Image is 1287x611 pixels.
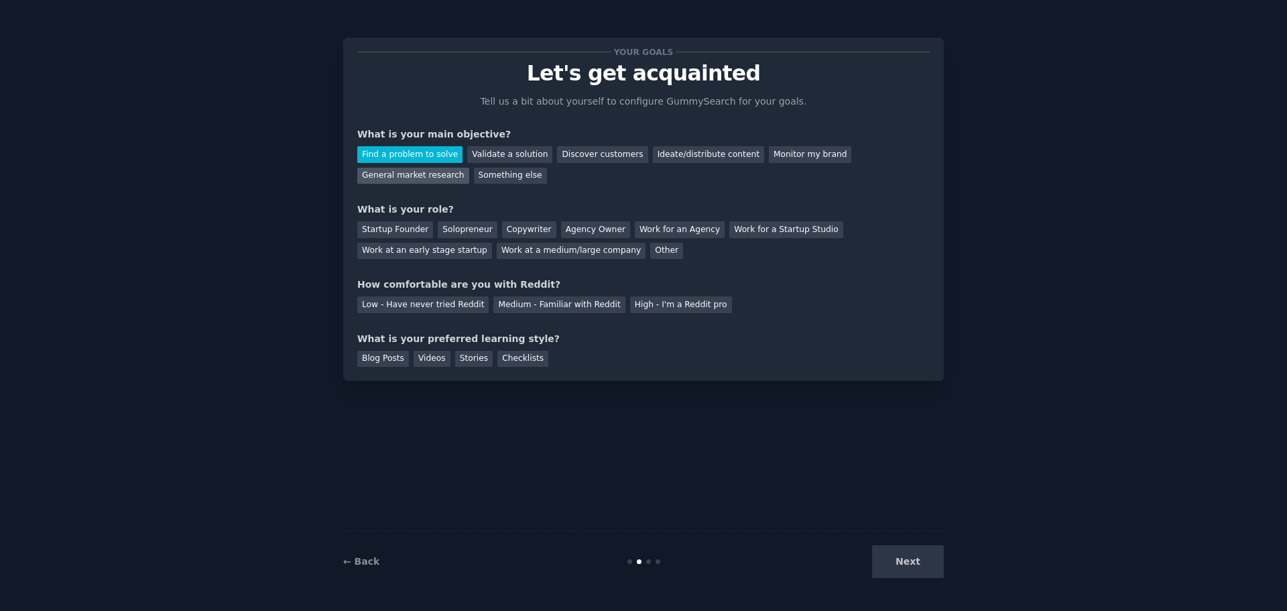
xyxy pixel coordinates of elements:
div: Something else [474,168,547,184]
p: Tell us a bit about yourself to configure GummySearch for your goals. [475,95,812,109]
div: Stories [455,351,493,368]
div: Low - Have never tried Reddit [357,296,489,313]
div: General market research [357,168,469,184]
div: Validate a solution [467,146,552,163]
div: What is your main objective? [357,127,930,142]
div: High - I'm a Reddit pro [630,296,732,313]
div: Checklists [497,351,548,368]
p: Let's get acquainted [357,62,930,85]
div: Work at an early stage startup [357,243,492,260]
div: Medium - Familiar with Reddit [493,296,625,313]
div: What is your preferred learning style? [357,332,930,346]
a: ← Back [343,556,379,567]
div: Work at a medium/large company [497,243,646,260]
div: Other [650,243,683,260]
div: Agency Owner [561,221,630,238]
div: Videos [414,351,450,368]
span: Your goals [611,45,676,59]
div: Work for a Startup Studio [729,221,843,238]
div: Blog Posts [357,351,409,368]
div: Monitor my brand [769,146,851,163]
div: What is your role? [357,203,930,217]
div: Startup Founder [357,221,433,238]
div: How comfortable are you with Reddit? [357,278,930,292]
div: Work for an Agency [635,221,725,238]
div: Solopreneur [438,221,497,238]
div: Find a problem to solve [357,146,463,163]
div: Copywriter [502,221,556,238]
div: Discover customers [557,146,648,163]
div: Ideate/distribute content [653,146,764,163]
